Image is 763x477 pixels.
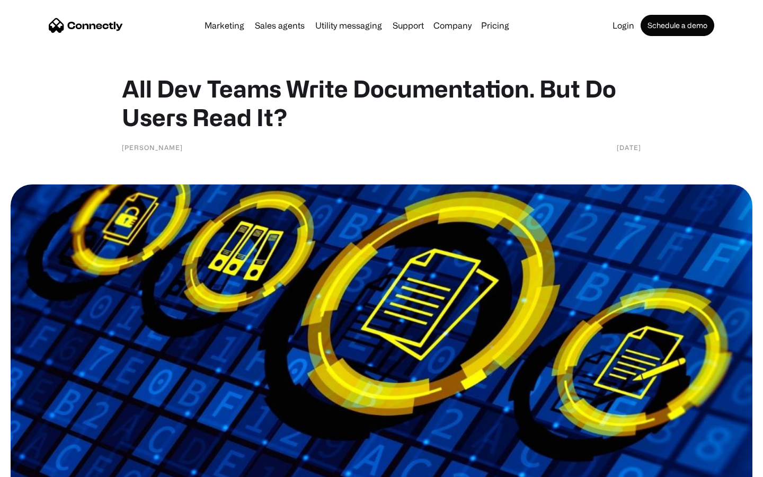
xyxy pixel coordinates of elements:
[608,21,638,30] a: Login
[21,458,64,473] ul: Language list
[641,15,714,36] a: Schedule a demo
[122,142,183,153] div: [PERSON_NAME]
[200,21,249,30] a: Marketing
[477,21,513,30] a: Pricing
[388,21,428,30] a: Support
[311,21,386,30] a: Utility messaging
[433,18,472,33] div: Company
[617,142,641,153] div: [DATE]
[11,458,64,473] aside: Language selected: English
[251,21,309,30] a: Sales agents
[122,74,641,131] h1: All Dev Teams Write Documentation. But Do Users Read It?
